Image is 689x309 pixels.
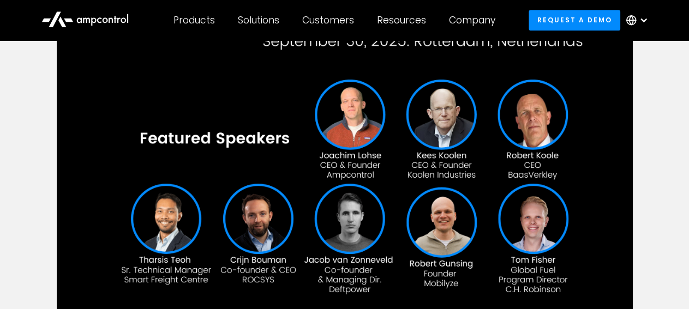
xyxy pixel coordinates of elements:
[449,14,495,26] div: Company
[377,14,426,26] div: Resources
[173,14,215,26] div: Products
[238,14,279,26] div: Solutions
[302,14,354,26] div: Customers
[529,10,620,30] a: Request a demo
